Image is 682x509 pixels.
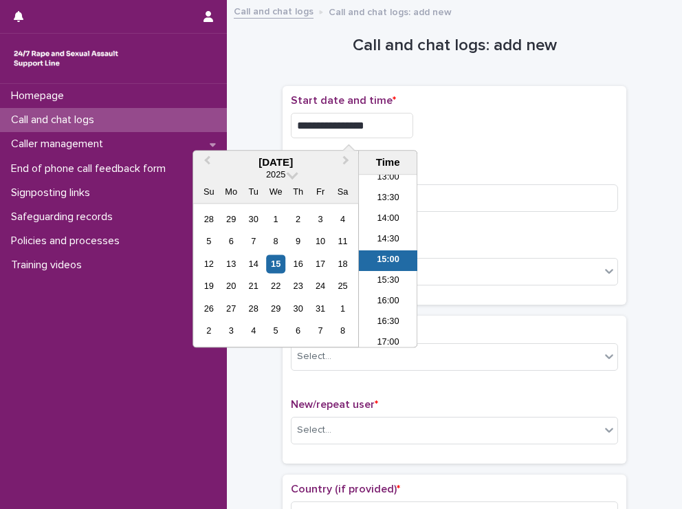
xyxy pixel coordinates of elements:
[291,399,378,410] span: New/repeat user
[359,251,417,272] li: 15:00
[333,232,352,251] div: Choose Saturday, October 11th, 2025
[336,152,358,174] button: Next Month
[359,210,417,230] li: 14:00
[244,322,263,340] div: Choose Tuesday, November 4th, 2025
[291,484,400,495] span: Country (if provided)
[5,235,131,248] p: Policies and processes
[5,210,124,224] p: Safeguarding records
[267,254,285,273] div: Choose Wednesday, October 15th, 2025
[333,210,352,228] div: Choose Saturday, October 4th, 2025
[359,189,417,210] li: 13:30
[359,230,417,251] li: 14:30
[244,277,263,296] div: Choose Tuesday, October 21st, 2025
[267,183,285,202] div: We
[289,277,307,296] div: Choose Thursday, October 23rd, 2025
[5,89,75,102] p: Homepage
[311,210,330,228] div: Choose Friday, October 3rd, 2025
[11,45,121,72] img: rhQMoQhaT3yELyF149Cw
[359,292,417,313] li: 16:00
[289,299,307,318] div: Choose Thursday, October 30th, 2025
[289,232,307,251] div: Choose Thursday, October 9th, 2025
[289,254,307,273] div: Choose Thursday, October 16th, 2025
[193,156,358,169] div: [DATE]
[329,3,452,19] p: Call and chat logs: add new
[222,299,241,318] div: Choose Monday, October 27th, 2025
[222,210,241,228] div: Choose Monday, September 29th, 2025
[199,299,218,318] div: Choose Sunday, October 26th, 2025
[289,183,307,202] div: Th
[234,3,313,19] a: Call and chat logs
[333,299,352,318] div: Choose Saturday, November 1st, 2025
[199,232,218,251] div: Choose Sunday, October 5th, 2025
[311,183,330,202] div: Fr
[222,232,241,251] div: Choose Monday, October 6th, 2025
[5,113,105,127] p: Call and chat logs
[199,254,218,273] div: Choose Sunday, October 12th, 2025
[359,169,417,189] li: 13:00
[199,183,218,202] div: Su
[195,152,217,174] button: Previous Month
[199,322,218,340] div: Choose Sunday, November 2nd, 2025
[244,254,263,273] div: Choose Tuesday, October 14th, 2025
[222,277,241,296] div: Choose Monday, October 20th, 2025
[311,299,330,318] div: Choose Friday, October 31st, 2025
[333,277,352,296] div: Choose Saturday, October 25th, 2025
[359,272,417,292] li: 15:30
[5,186,101,199] p: Signposting links
[244,232,263,251] div: Choose Tuesday, October 7th, 2025
[244,183,263,202] div: Tu
[222,183,241,202] div: Mo
[359,313,417,334] li: 16:30
[362,156,413,169] div: Time
[267,210,285,228] div: Choose Wednesday, October 1st, 2025
[289,210,307,228] div: Choose Thursday, October 2nd, 2025
[289,322,307,340] div: Choose Thursday, November 6th, 2025
[244,299,263,318] div: Choose Tuesday, October 28th, 2025
[244,210,263,228] div: Choose Tuesday, September 30th, 2025
[199,210,218,228] div: Choose Sunday, September 28th, 2025
[333,183,352,202] div: Sa
[311,254,330,273] div: Choose Friday, October 17th, 2025
[291,95,396,106] span: Start date and time
[311,322,330,340] div: Choose Friday, November 7th, 2025
[222,322,241,340] div: Choose Monday, November 3rd, 2025
[199,277,218,296] div: Choose Sunday, October 19th, 2025
[5,162,177,175] p: End of phone call feedback form
[198,208,354,343] div: month 2025-10
[297,423,331,437] div: Select...
[267,232,285,251] div: Choose Wednesday, October 8th, 2025
[267,277,285,296] div: Choose Wednesday, October 22nd, 2025
[5,138,114,151] p: Caller management
[311,232,330,251] div: Choose Friday, October 10th, 2025
[359,334,417,354] li: 17:00
[222,254,241,273] div: Choose Monday, October 13th, 2025
[267,299,285,318] div: Choose Wednesday, October 29th, 2025
[5,259,93,272] p: Training videos
[333,254,352,273] div: Choose Saturday, October 18th, 2025
[297,349,331,364] div: Select...
[333,322,352,340] div: Choose Saturday, November 8th, 2025
[311,277,330,296] div: Choose Friday, October 24th, 2025
[266,170,285,180] span: 2025
[267,322,285,340] div: Choose Wednesday, November 5th, 2025
[283,36,626,56] h1: Call and chat logs: add new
